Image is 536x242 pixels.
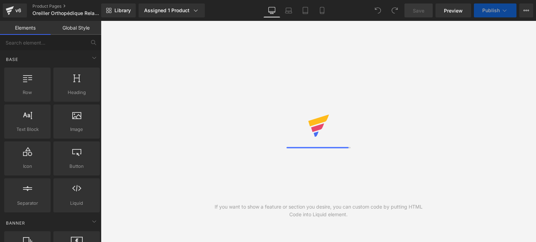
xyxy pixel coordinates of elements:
button: More [519,3,533,17]
span: Image [55,126,98,133]
a: Preview [435,3,471,17]
div: v6 [14,6,23,15]
a: Desktop [263,3,280,17]
span: Base [5,56,19,63]
div: Assigned 1 Product [144,7,199,14]
span: Separator [6,200,49,207]
span: Liquid [55,200,98,207]
span: Publish [482,8,500,13]
span: Save [413,7,424,14]
span: Preview [444,7,463,14]
a: Product Pages [32,3,113,9]
div: If you want to show a feature or section you desire, you can custom code by putting HTML Code int... [210,203,427,218]
button: Publish [474,3,516,17]
button: Redo [388,3,402,17]
span: Row [6,89,49,96]
a: Tablet [297,3,314,17]
a: Laptop [280,3,297,17]
span: Library [114,7,131,14]
a: Mobile [314,3,330,17]
span: Icon [6,163,49,170]
span: Text Block [6,126,49,133]
button: Undo [371,3,385,17]
span: Oreiller Orthopédique Relaxant | No Header No Footer | CTR [PERSON_NAME] Template | 040920 [32,10,99,16]
a: v6 [3,3,27,17]
a: Global Style [51,21,101,35]
span: Banner [5,220,26,226]
span: Button [55,163,98,170]
span: Heading [55,89,98,96]
a: New Library [101,3,136,17]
